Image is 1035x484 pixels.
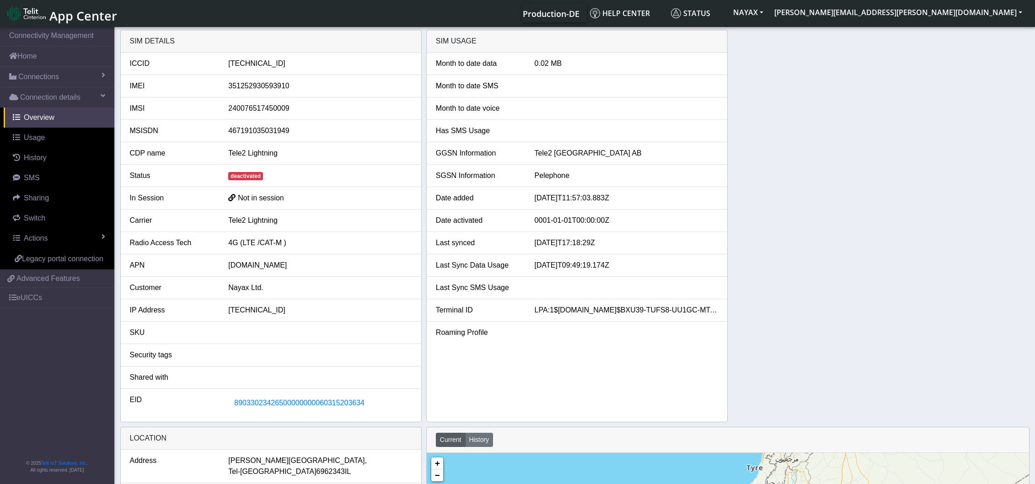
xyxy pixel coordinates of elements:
[123,103,222,114] div: IMSI
[221,58,419,69] div: [TECHNICAL_ID]
[24,194,49,202] span: Sharing
[436,433,466,447] button: Current
[427,30,727,53] div: SIM Usage
[429,305,528,316] div: Terminal ID
[123,372,222,383] div: Shared with
[465,433,493,447] button: History
[228,455,289,466] span: [PERSON_NAME]
[123,148,222,159] div: CDP name
[590,8,650,18] span: Help center
[228,394,370,412] button: 89033023426500000000060315203634
[123,350,222,360] div: Security tags
[586,4,667,22] a: Help center
[7,4,116,23] a: App Center
[429,58,528,69] div: Month to date data
[16,273,80,284] span: Advanced Features
[123,455,222,477] div: Address
[238,194,284,202] span: Not in session
[4,148,114,168] a: History
[123,170,222,181] div: Status
[24,234,48,242] span: Actions
[528,193,725,204] div: [DATE]T11:57:03.883Z
[429,103,528,114] div: Month to date voice
[528,237,725,248] div: [DATE]T17:18:29Z
[429,327,528,338] div: Roaming Profile
[121,30,421,53] div: SIM details
[123,125,222,136] div: MSISDN
[431,469,443,481] a: Zoom out
[221,103,419,114] div: 240076517450009
[41,461,87,466] a: Telit IoT Solutions, Inc.
[121,427,421,450] div: LOCATION
[4,128,114,148] a: Usage
[221,148,419,159] div: Tele2 Lightning
[522,4,579,22] a: Your current platform instance
[20,92,80,103] span: Connection details
[671,8,681,18] img: status.svg
[221,282,419,293] div: Nayax Ltd.
[228,172,263,180] span: deactivated
[123,327,222,338] div: SKU
[123,58,222,69] div: ICCID
[528,260,725,271] div: [DATE]T09:49:19.174Z
[24,214,45,222] span: Switch
[429,170,528,181] div: SGSN Information
[221,81,419,91] div: 351252930593910
[123,193,222,204] div: In Session
[671,8,710,18] span: Status
[316,466,345,477] span: 6962343
[221,237,419,248] div: 4G (LTE /CAT-M )
[4,188,114,208] a: Sharing
[429,237,528,248] div: Last synced
[24,154,47,161] span: History
[667,4,728,22] a: Status
[728,4,769,21] button: NAYAX
[528,215,725,226] div: 0001-01-01T00:00:00Z
[24,113,54,121] span: Overview
[228,466,316,477] span: Tel-[GEOGRAPHIC_DATA]
[221,260,419,271] div: [DOMAIN_NAME]
[523,8,579,19] span: Production-DE
[221,125,419,136] div: 467191035031949
[429,148,528,159] div: GGSN Information
[49,7,117,24] span: App Center
[429,260,528,271] div: Last Sync Data Usage
[123,282,222,293] div: Customer
[429,282,528,293] div: Last Sync SMS Usage
[22,255,103,263] span: Legacy portal connection
[429,125,528,136] div: Has SMS Usage
[24,134,45,141] span: Usage
[528,148,725,159] div: Tele2 [GEOGRAPHIC_DATA] AB
[234,399,365,407] span: 89033023426500000000060315203634
[24,174,40,182] span: SMS
[429,215,528,226] div: Date activated
[123,237,222,248] div: Radio Access Tech
[7,6,46,21] img: logo-telit-cinterion-gw-new.png
[769,4,1028,21] button: [PERSON_NAME][EMAIL_ADDRESS][PERSON_NAME][DOMAIN_NAME]
[528,170,725,181] div: Pelephone
[123,260,222,271] div: APN
[18,71,59,82] span: Connections
[123,394,222,412] div: EID
[221,215,419,226] div: Tele2 Lightning
[4,168,114,188] a: SMS
[289,455,367,466] span: [GEOGRAPHIC_DATA],
[429,193,528,204] div: Date added
[4,228,114,248] a: Actions
[429,81,528,91] div: Month to date SMS
[221,305,419,316] div: [TECHNICAL_ID]
[123,81,222,91] div: IMEI
[4,208,114,228] a: Switch
[123,215,222,226] div: Carrier
[528,58,725,69] div: 0.02 MB
[431,457,443,469] a: Zoom in
[345,466,351,477] span: IL
[123,305,222,316] div: IP Address
[590,8,600,18] img: knowledge.svg
[4,108,114,128] a: Overview
[528,305,725,316] div: LPA:1$[DOMAIN_NAME]$BXU39-TUFS8-UU1GC-MTA5A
